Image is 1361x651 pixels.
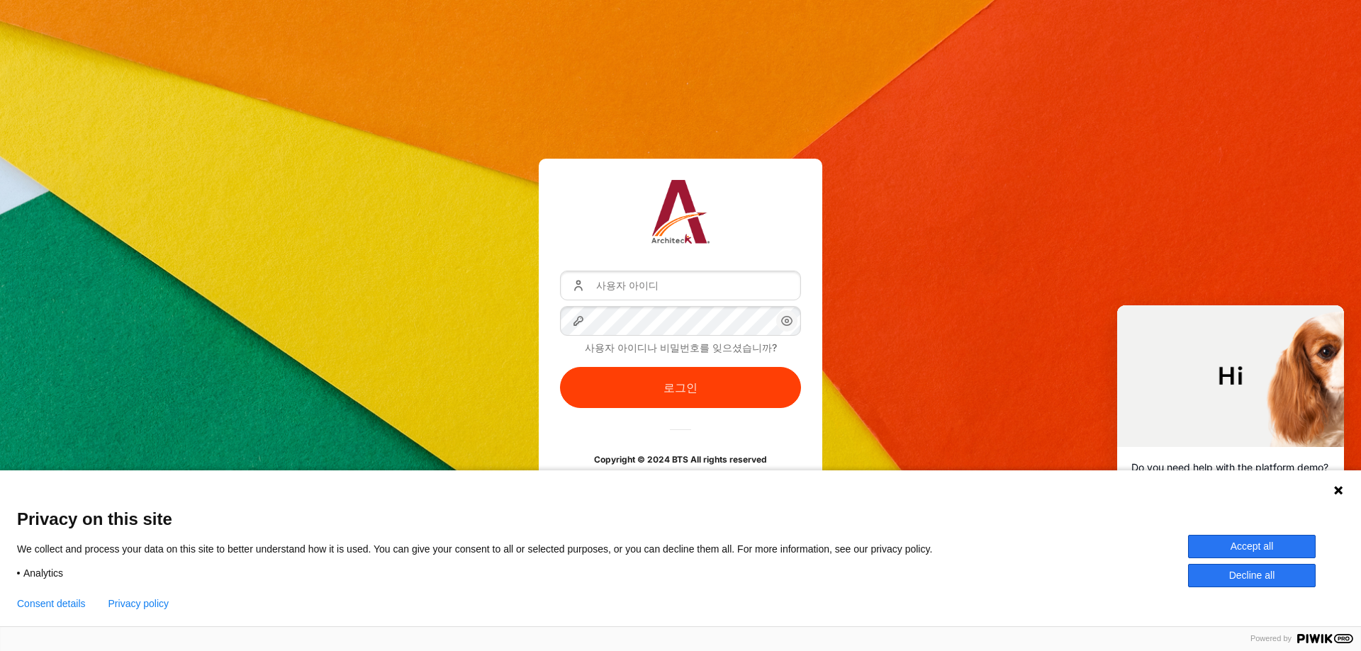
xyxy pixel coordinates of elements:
[17,598,86,609] button: Consent details
[560,271,801,300] input: 사용자 아이디
[1188,535,1316,558] button: Accept all
[17,509,1344,529] span: Privacy on this site
[585,341,777,353] a: 사용자 아이디나 비밀번호를 잊으셨습니까?
[1245,634,1297,643] span: Powered by
[560,367,801,408] button: 로그인
[1188,564,1316,587] button: Decline all
[17,543,953,555] p: We collect and process your data on this site to better understand how it is used. You can give y...
[651,180,710,249] a: Architeck
[594,454,767,465] strong: Copyright © 2024 BTS All rights reserved
[23,567,63,579] span: Analytics
[651,180,710,244] img: Architeck
[108,598,169,609] a: Privacy policy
